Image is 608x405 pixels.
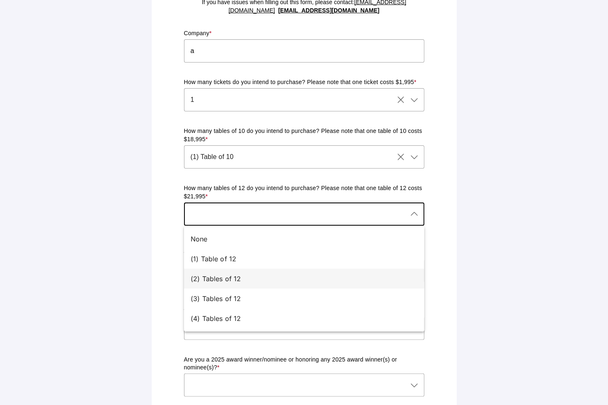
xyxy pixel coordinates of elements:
[184,127,424,144] p: How many tables of 10 do you intend to purchase? Please note that one table of 10 costs $18,995
[184,78,424,87] p: How many tickets do you intend to purchase? Please note that one ticket costs $1,995
[191,234,411,244] div: None
[184,184,424,201] p: How many tables of 12 do you intend to purchase? Please note that one table of 12 costs $21,995
[191,95,194,105] span: 1
[396,95,406,105] i: Clear
[191,274,411,284] div: (2) Tables of 12
[184,356,424,372] p: Are you a 2025 award winner/nominee or honoring any 2025 award winner(s) or nominee(s)?
[191,294,411,304] div: (3) Tables of 12
[184,29,424,38] p: Company
[191,254,411,264] div: (1) Table of 12
[191,313,411,323] div: (4) Tables of 12
[191,152,234,162] span: (1) Table of 10
[278,7,379,14] a: [EMAIL_ADDRESS][DOMAIN_NAME]
[396,152,406,162] i: Clear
